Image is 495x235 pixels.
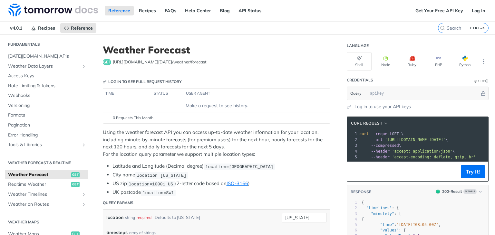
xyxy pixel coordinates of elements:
div: 2 [347,137,358,143]
a: Help Center [181,6,215,15]
div: required [137,213,151,222]
div: QueryInformation [474,79,489,83]
span: v4.0.1 [6,23,26,33]
span: --header [371,149,390,154]
div: 4 [347,217,357,222]
svg: More ellipsis [481,59,487,64]
button: Show subpages for Weather Timelines [81,192,86,197]
div: Language [347,43,369,49]
button: PHP [426,52,451,70]
span: : [ [362,211,401,216]
span: Example [463,189,477,194]
a: Log in to use your API keys [354,103,411,110]
th: time [103,89,151,99]
h2: Fundamentals [5,42,88,47]
h1: Weather Forecast [103,44,330,56]
span: location=10001 US [129,182,173,186]
a: Weather Data LayersShow subpages for Weather Data Layers [5,61,88,71]
span: Weather Forecast [8,172,70,178]
span: location=[GEOGRAPHIC_DATA] [205,164,273,169]
span: '[URL][DOMAIN_NAME][DATE]' [385,137,445,142]
button: Python [452,52,477,70]
div: 6 [347,228,357,233]
div: Log in to see full request history [103,79,182,85]
a: Recipes [135,6,160,15]
span: "values" [380,228,399,232]
p: Using the weather forecast API you can access up-to-date weather information for your location, i... [103,129,330,158]
span: { [362,217,364,221]
span: get [103,59,111,65]
span: "time" [380,222,394,227]
span: get [71,182,80,187]
a: Get Your Free API Key [412,6,467,15]
button: Show subpages for Weather Data Layers [81,64,86,69]
span: "[DATE]T08:05:00Z" [396,222,438,227]
span: "minutely" [371,211,394,216]
span: Webhooks [8,92,86,99]
span: Weather on Routes [8,201,80,208]
span: : { [362,228,406,232]
span: Access Keys [8,73,86,79]
a: API Status [235,6,265,15]
a: Error Handling [5,130,88,140]
a: Reference [60,23,96,33]
a: Pagination [5,120,88,130]
span: curl [359,132,369,136]
span: 'accept-encoding: deflate, gzip, br' [392,155,476,159]
a: Weather on RoutesShow subpages for Weather on Routes [5,200,88,209]
button: 200200-ResultExample [433,188,485,195]
div: Query Params [103,200,133,206]
li: UK postcode [112,189,330,196]
div: 2 [347,205,357,211]
button: Query [347,87,365,100]
button: Ruby [400,52,424,70]
input: apikey [367,87,480,100]
span: location=[US_STATE] [137,173,186,178]
span: { [362,200,364,205]
a: Formats [5,110,88,120]
a: Reference [105,6,134,15]
span: location=SW1 [142,190,174,195]
span: : { [362,206,399,210]
span: \ [359,149,455,154]
svg: Key [103,80,107,84]
button: RESPONSE [350,189,372,195]
span: \ [359,137,448,142]
button: Show subpages for Weather on Routes [81,202,86,207]
span: 200 [436,190,440,193]
span: [DATE][DOMAIN_NAME] APIs [8,53,86,60]
div: 200 - Result [442,189,462,194]
div: 3 [347,143,358,148]
a: Realtime Weatherget [5,180,88,189]
button: Hide [480,90,487,97]
a: Weather TimelinesShow subpages for Weather Timelines [5,190,88,199]
span: "timelines" [366,206,392,210]
button: Node [373,52,398,70]
a: FAQs [161,6,180,15]
div: string [125,213,135,222]
span: --header [371,155,390,159]
button: cURL Request [349,120,391,127]
a: Rate Limiting & Tokens [5,81,88,91]
span: get [71,172,80,177]
a: Tools & LibrariesShow subpages for Tools & Libraries [5,140,88,150]
span: cURL Request [351,120,382,126]
button: Copy to clipboard [350,167,359,176]
span: Versioning [8,102,86,109]
span: Rate Limiting & Tokens [8,83,86,89]
a: Access Keys [5,71,88,81]
div: Query [474,79,485,83]
a: Versioning [5,101,88,110]
span: 'accept: application/json' [392,149,452,154]
i: Information [485,80,489,83]
a: Blog [216,6,233,15]
span: Query [350,90,362,96]
h2: Weather Maps [5,219,88,225]
div: Make a request to see history. [106,102,327,109]
kbd: CTRL-K [469,25,487,31]
span: https://api.tomorrow.io/v4/weather/forecast [113,59,207,65]
div: Credentials [347,77,373,83]
a: Weather Forecastget [5,170,88,180]
button: Show subpages for Tools & Libraries [81,142,86,147]
svg: Search [440,25,445,31]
